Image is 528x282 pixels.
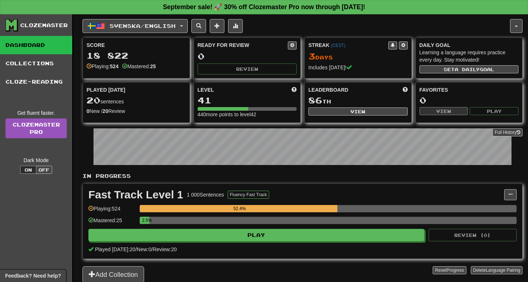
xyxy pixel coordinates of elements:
div: Get fluent faster. [5,109,67,117]
span: 3 [308,51,315,61]
span: a daily [455,67,480,72]
button: More stats [228,19,243,33]
span: Score more points to level up [291,86,297,94]
div: Streak [308,41,388,49]
div: 0 [198,52,297,61]
div: 52.4% [142,205,337,212]
div: 1 000 Sentences [187,191,224,198]
div: New / Review [87,107,186,115]
p: In Progress [82,172,522,180]
div: Playing: 524 [88,205,136,217]
div: Favorites [419,86,519,94]
a: (CEST) [331,43,345,48]
div: Clozemaster [20,22,68,29]
span: Svenska / English [110,23,176,29]
div: sentences [87,96,186,105]
span: Language Pairing [486,268,520,273]
strong: 0 [87,108,89,114]
div: Score [87,41,186,49]
button: Review (0) [429,229,517,241]
button: Seta dailygoal [419,65,519,73]
button: Review [198,63,297,74]
div: Day s [308,52,408,61]
button: Svenska/English [82,19,188,33]
span: / [151,246,153,252]
strong: 524 [110,63,118,69]
button: Off [36,166,52,174]
span: Open feedback widget [5,272,61,279]
div: Learning a language requires practice every day. Stay motivated! [419,49,519,63]
button: DeleteLanguage Pairing [471,266,522,274]
div: Mastered: 25 [88,217,136,229]
button: Play [470,107,518,115]
button: Full History [492,128,522,136]
button: Search sentences [191,19,206,33]
div: 0 [419,96,519,105]
span: New: 0 [137,246,151,252]
a: ClozemasterPro [5,118,67,138]
span: This week in points, UTC [403,86,408,94]
div: Ready for Review [198,41,288,49]
div: th [308,96,408,105]
div: 440 more points to level 42 [198,111,297,118]
span: Review: 20 [153,246,177,252]
button: View [308,107,408,116]
strong: September sale! 🚀 30% off Clozemaster Pro now through [DATE]! [163,3,365,11]
div: Fast Track Level 1 [88,189,183,200]
span: Played [DATE]: 20 [95,246,135,252]
div: 2.5% [142,217,149,224]
div: Playing: [87,63,118,70]
button: ResetProgress [433,266,466,274]
button: Play [88,229,424,241]
span: Played [DATE] [87,86,125,94]
div: Dark Mode [5,157,67,164]
div: 18 822 [87,51,186,60]
span: / [135,246,137,252]
span: Progress [447,268,464,273]
button: Add sentence to collection [210,19,224,33]
span: 20 [87,95,100,105]
button: View [419,107,468,115]
span: Leaderboard [308,86,348,94]
div: Mastered: [122,63,156,70]
span: 86 [308,95,322,105]
span: Level [198,86,214,94]
div: Includes [DATE]! [308,64,408,71]
button: Fluency Fast Track [228,191,269,199]
button: On [20,166,36,174]
strong: 25 [150,63,156,69]
strong: 20 [103,108,109,114]
div: 41 [198,96,297,105]
div: Daily Goal [419,41,519,49]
